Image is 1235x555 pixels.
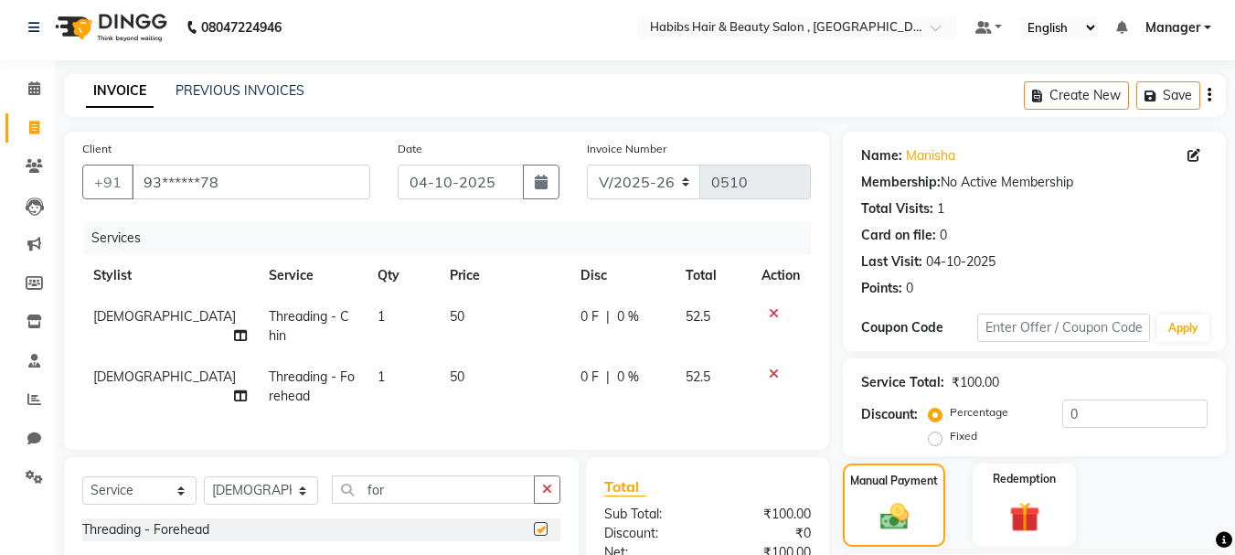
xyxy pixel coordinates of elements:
label: Date [398,141,422,157]
span: 0 % [617,368,639,387]
b: 08047224946 [201,2,282,53]
div: 1 [937,199,944,219]
th: Total [675,255,751,296]
span: Threading - Forehead [269,368,355,404]
span: Threading - Chin [269,308,349,344]
div: ₹100.00 [952,373,999,392]
th: Disc [570,255,675,296]
input: Enter Offer / Coupon Code [977,314,1150,342]
div: Discount: [591,524,708,543]
button: +91 [82,165,133,199]
div: Last Visit: [861,252,922,272]
input: Search or Scan [332,475,535,504]
div: No Active Membership [861,173,1208,192]
span: 50 [450,368,464,385]
div: Discount: [861,405,918,424]
th: Price [439,255,570,296]
div: Threading - Forehead [82,520,209,539]
label: Client [82,141,112,157]
span: 0 F [580,368,599,387]
img: _cash.svg [871,500,918,533]
span: 1 [378,308,385,325]
button: Save [1136,81,1200,110]
div: Points: [861,279,902,298]
span: 1 [378,368,385,385]
button: Create New [1024,81,1129,110]
span: Manager [1145,18,1200,37]
label: Fixed [950,428,977,444]
img: _gift.svg [1000,498,1049,536]
div: Membership: [861,173,941,192]
div: 0 [906,279,913,298]
div: 0 [940,226,947,245]
div: ₹0 [708,524,825,543]
span: 52.5 [686,368,710,385]
div: Service Total: [861,373,944,392]
th: Action [751,255,811,296]
input: Search by Name/Mobile/Email/Code [132,165,370,199]
div: Coupon Code [861,318,976,337]
div: Card on file: [861,226,936,245]
div: Total Visits: [861,199,933,219]
div: 04-10-2025 [926,252,995,272]
span: Total [604,477,646,496]
span: [DEMOGRAPHIC_DATA] [93,368,236,385]
div: Services [84,221,825,255]
span: 0 % [617,307,639,326]
img: logo [47,2,172,53]
span: 0 F [580,307,599,326]
div: ₹100.00 [708,505,825,524]
a: Manisha [906,146,955,165]
th: Qty [367,255,439,296]
span: 50 [450,308,464,325]
span: [DEMOGRAPHIC_DATA] [93,308,236,325]
a: INVOICE [86,75,154,108]
label: Manual Payment [850,473,938,489]
div: Sub Total: [591,505,708,524]
span: | [606,307,610,326]
th: Service [258,255,367,296]
th: Stylist [82,255,258,296]
button: Apply [1157,315,1209,342]
label: Redemption [993,471,1056,487]
div: Name: [861,146,902,165]
a: PREVIOUS INVOICES [176,82,304,99]
label: Percentage [950,404,1008,421]
label: Invoice Number [587,141,666,157]
span: 52.5 [686,308,710,325]
span: | [606,368,610,387]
